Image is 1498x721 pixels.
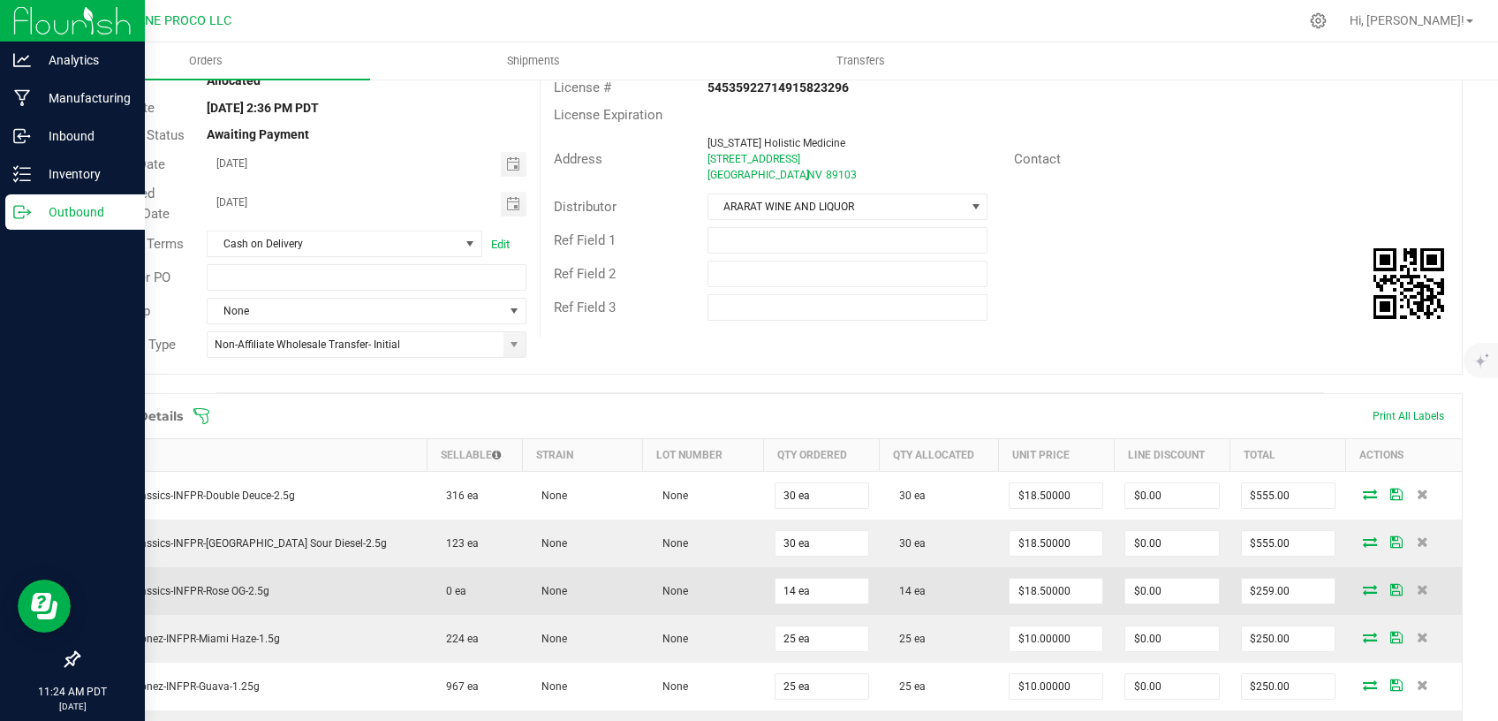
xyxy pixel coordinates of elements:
[533,490,567,502] span: None
[707,137,845,149] span: [US_STATE] Holistic Medicine
[1114,439,1229,472] th: Line Discount
[806,169,807,181] span: ,
[437,490,479,502] span: 316 ea
[880,439,998,472] th: Qty Allocated
[1350,13,1464,27] span: Hi, [PERSON_NAME]!
[654,680,688,693] span: None
[654,490,688,502] span: None
[13,51,31,69] inline-svg: Analytics
[207,73,261,87] strong: Allocated
[775,483,868,508] input: 0
[533,537,567,550] span: None
[370,42,698,80] a: Shipments
[554,300,616,315] span: Ref Field 3
[79,439,427,472] th: Item
[31,49,137,71] p: Analytics
[483,53,584,69] span: Shipments
[1346,439,1462,472] th: Actions
[826,169,857,181] span: 89103
[890,680,926,693] span: 25 ea
[554,199,617,215] span: Distributor
[654,633,688,645] span: None
[1125,626,1218,651] input: 0
[1410,632,1436,642] span: Delete Order Detail
[698,42,1025,80] a: Transfers
[554,266,616,282] span: Ref Field 2
[1242,626,1335,651] input: 0
[1125,531,1218,556] input: 0
[165,53,246,69] span: Orders
[42,42,370,80] a: Orders
[1125,579,1218,603] input: 0
[8,684,137,700] p: 11:24 AM PDT
[554,80,611,95] span: License #
[31,125,137,147] p: Inbound
[90,585,269,597] span: Packs-Classics-INFPR-Rose OG-2.5g
[1010,531,1102,556] input: 0
[13,165,31,183] inline-svg: Inventory
[813,53,909,69] span: Transfers
[90,490,295,502] span: Packs-Classics-INFPR-Double Deuce-2.5g
[1383,536,1410,547] span: Save Order Detail
[775,626,868,651] input: 0
[31,201,137,223] p: Outbound
[775,674,868,699] input: 0
[890,633,926,645] span: 25 ea
[522,439,643,472] th: Strain
[998,439,1114,472] th: Unit Price
[1242,531,1335,556] input: 0
[1307,12,1329,29] div: Manage settings
[1230,439,1346,472] th: Total
[890,490,926,502] span: 30 ea
[90,680,260,693] span: Packs-Glonez-INFPR-Guava-1.25g
[775,579,868,603] input: 0
[437,585,466,597] span: 0 ea
[13,203,31,221] inline-svg: Outbound
[1242,674,1335,699] input: 0
[890,585,926,597] span: 14 ea
[708,194,965,219] span: ARARAT WINE AND LIQUOR
[1010,579,1102,603] input: 0
[1010,674,1102,699] input: 0
[207,127,309,141] strong: Awaiting Payment
[437,633,479,645] span: 224 ea
[18,580,71,633] iframe: Resource center
[1242,483,1335,508] input: 0
[1383,584,1410,595] span: Save Order Detail
[1410,489,1436,499] span: Delete Order Detail
[491,238,510,251] a: Edit
[1242,579,1335,603] input: 0
[764,439,880,472] th: Qty Ordered
[1383,489,1410,499] span: Save Order Detail
[533,585,567,597] span: None
[1393,67,1449,81] strong: $2,619.08
[643,439,764,472] th: Lot Number
[654,537,688,550] span: None
[31,163,137,185] p: Inventory
[1125,483,1218,508] input: 0
[890,537,926,550] span: 30 ea
[90,537,387,550] span: Packs-Classics-INFPR-[GEOGRAPHIC_DATA] Sour Diesel-2.5g
[437,537,479,550] span: 123 ea
[1410,679,1436,690] span: Delete Order Detail
[533,680,567,693] span: None
[807,169,822,181] span: NV
[654,585,688,597] span: None
[1373,248,1444,319] img: Scan me!
[775,531,868,556] input: 0
[31,87,137,109] p: Manufacturing
[13,127,31,145] inline-svg: Inbound
[208,299,503,323] span: None
[1125,674,1218,699] input: 0
[1383,679,1410,690] span: Save Order Detail
[427,439,522,472] th: Sellable
[1383,632,1410,642] span: Save Order Detail
[707,80,849,95] strong: 54535922714915823296
[13,89,31,107] inline-svg: Manufacturing
[1014,151,1061,167] span: Contact
[554,151,602,167] span: Address
[707,169,809,181] span: [GEOGRAPHIC_DATA]
[1410,584,1436,595] span: Delete Order Detail
[533,633,567,645] span: None
[1010,626,1102,651] input: 0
